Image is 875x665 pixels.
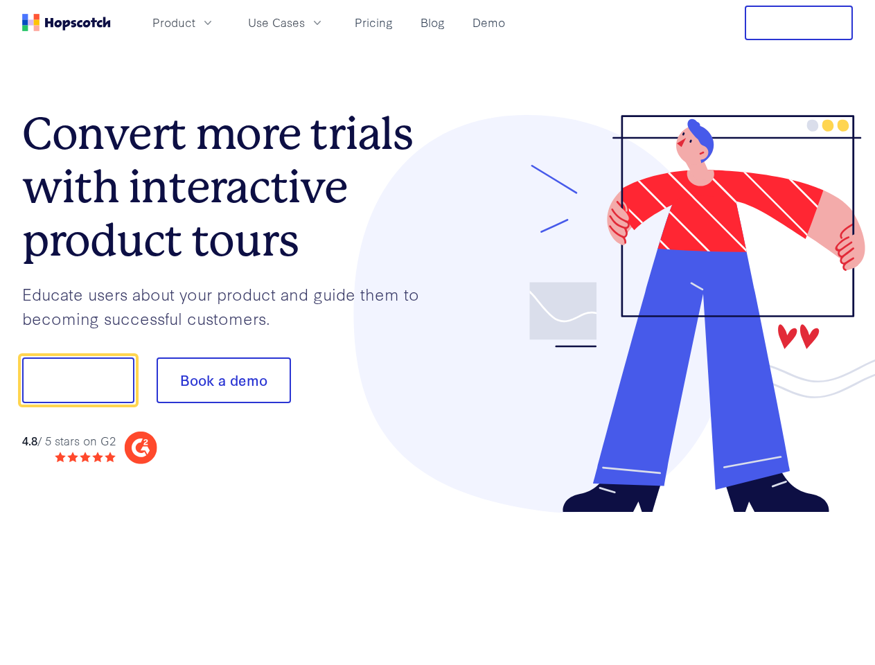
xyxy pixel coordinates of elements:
strong: 4.8 [22,432,37,448]
div: / 5 stars on G2 [22,432,116,450]
button: Product [144,11,223,34]
span: Product [152,14,195,31]
a: Pricing [349,11,398,34]
p: Educate users about your product and guide them to becoming successful customers. [22,282,438,330]
a: Home [22,14,111,31]
a: Demo [467,11,511,34]
button: Free Trial [745,6,853,40]
button: Book a demo [157,357,291,403]
h1: Convert more trials with interactive product tours [22,107,438,267]
button: Use Cases [240,11,333,34]
span: Use Cases [248,14,305,31]
button: Show me! [22,357,134,403]
a: Blog [415,11,450,34]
